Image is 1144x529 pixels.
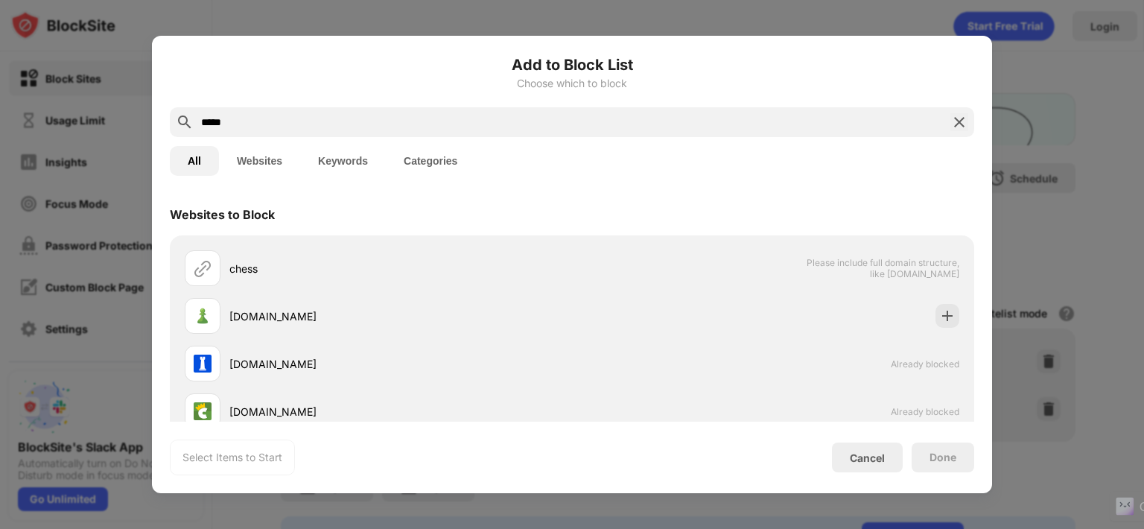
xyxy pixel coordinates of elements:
div: chess [229,261,572,276]
span: Already blocked [891,406,959,417]
span: Already blocked [891,358,959,370]
button: Websites [219,146,300,176]
img: search-close [950,113,968,131]
div: Cancel [850,452,885,464]
img: favicons [194,307,212,325]
div: Done [929,452,956,463]
div: [DOMAIN_NAME] [229,308,572,324]
div: Select Items to Start [182,450,282,465]
div: [DOMAIN_NAME] [229,404,572,419]
div: Websites to Block [170,207,275,222]
button: Keywords [300,146,386,176]
img: url.svg [194,259,212,277]
button: Categories [386,146,475,176]
img: favicons [194,355,212,373]
div: Choose which to block [170,77,974,89]
img: search.svg [176,113,194,131]
span: Please include full domain structure, like [DOMAIN_NAME] [806,257,959,279]
img: favicons [194,402,212,420]
button: All [170,146,219,176]
h6: Add to Block List [170,54,974,76]
div: [DOMAIN_NAME] [229,356,572,372]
